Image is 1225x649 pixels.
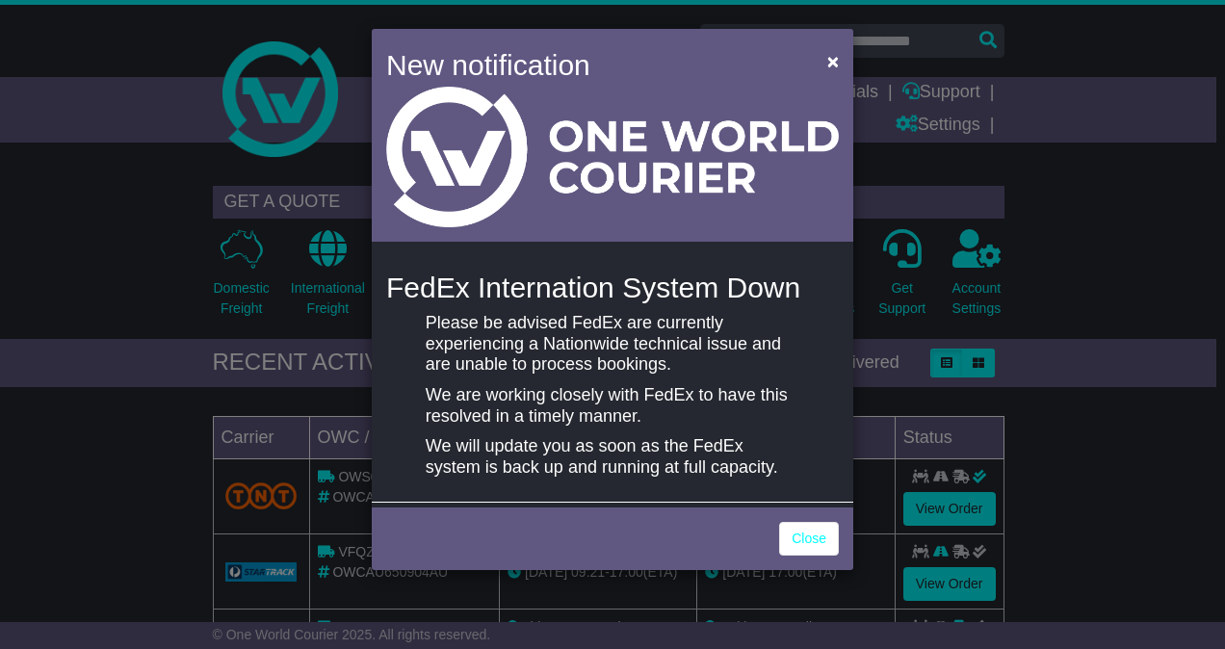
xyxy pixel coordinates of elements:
[779,522,839,556] a: Close
[426,385,799,427] p: We are working closely with FedEx to have this resolved in a timely manner.
[818,41,848,81] button: Close
[386,272,839,303] h4: FedEx Internation System Down
[426,436,799,478] p: We will update you as soon as the FedEx system is back up and running at full capacity.
[386,43,799,87] h4: New notification
[426,313,799,376] p: Please be advised FedEx are currently experiencing a Nationwide technical issue and are unable to...
[827,50,839,72] span: ×
[386,87,839,227] img: Light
